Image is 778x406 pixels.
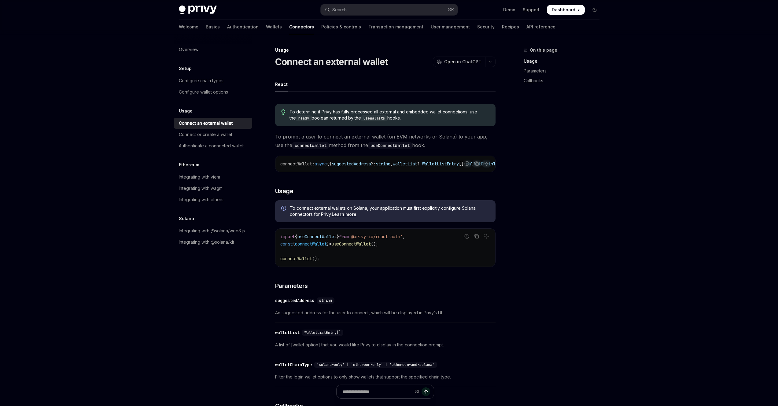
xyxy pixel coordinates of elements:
img: dark logo [179,6,217,14]
span: ⌘ K [448,7,454,12]
a: Demo [503,7,515,13]
span: Open in ChatGPT [444,59,481,65]
span: async [315,161,327,167]
a: Authentication [227,20,259,34]
span: connectWallet [280,161,312,167]
span: WalletListEntry [422,161,459,167]
div: Integrating with @solana/web3.js [179,227,245,234]
span: useConnectWallet [297,234,337,239]
div: walletList [275,330,300,336]
span: A list of [wallet option] that you would like Privy to display in the connection prompt. [275,341,496,349]
span: , [390,161,393,167]
span: connectWallet [280,256,312,261]
div: Integrating with ethers [179,196,223,203]
a: Support [523,7,540,13]
a: Usage [524,56,604,66]
span: walletList [393,161,417,167]
a: Integrating with ethers [174,194,252,205]
a: Policies & controls [321,20,361,34]
div: Configure chain types [179,77,223,84]
span: ?: [371,161,376,167]
div: Connect or create a wallet [179,131,232,138]
a: Wallets [266,20,282,34]
span: { [293,241,295,247]
a: Dashboard [547,5,585,15]
span: (); [371,241,378,247]
a: Basics [206,20,220,34]
h5: Usage [179,107,193,115]
button: Copy the contents from the code block [473,160,481,168]
button: Report incorrect code [463,232,471,240]
span: 'solana-only' | 'ethereum-only' | 'ethereum-and-solana' [317,362,434,367]
a: Security [477,20,495,34]
button: Ask AI [482,160,490,168]
span: Filter the login wallet options to only show wallets that support the specified chain type. [275,373,496,381]
span: { [295,234,297,239]
span: ?: [417,161,422,167]
span: = [329,241,332,247]
input: Ask a question... [343,385,412,398]
a: User management [431,20,470,34]
span: ({ [327,161,332,167]
div: Configure wallet options [179,88,228,96]
span: On this page [530,46,557,54]
a: Integrating with @solana/web3.js [174,225,252,236]
span: import [280,234,295,239]
a: Learn more [332,212,356,217]
a: Authenticate a connected wallet [174,140,252,151]
h1: Connect an external wallet [275,56,388,67]
a: Connectors [289,20,314,34]
button: Ask AI [482,232,490,240]
span: An suggested address for the user to connect, which will be displayed in Privy’s UI. [275,309,496,316]
a: Recipes [502,20,519,34]
a: Configure chain types [174,75,252,86]
a: Configure wallet options [174,87,252,98]
button: Open in ChatGPT [433,57,485,67]
span: Parameters [275,282,308,290]
svg: Tip [281,109,286,115]
span: '@privy-io/react-auth' [349,234,403,239]
a: Transaction management [368,20,423,34]
button: Report incorrect code [463,160,471,168]
svg: Info [281,206,287,212]
div: Connect an external wallet [179,120,233,127]
span: string [319,298,332,303]
span: To connect external wallets on Solana, your application must first explicitly configure Solana co... [290,205,489,217]
a: Overview [174,44,252,55]
div: Integrating with wagmi [179,185,223,192]
div: Integrating with viem [179,173,220,181]
span: connectWallet [295,241,327,247]
span: Dashboard [552,7,575,13]
div: Overview [179,46,198,53]
a: Parameters [524,66,604,76]
a: Integrating with viem [174,172,252,183]
span: } [327,241,329,247]
div: React [275,77,288,91]
button: Toggle dark mode [590,5,599,15]
span: ; [403,234,405,239]
div: Search... [332,6,349,13]
span: } [337,234,339,239]
code: useConnectWallet [368,142,412,149]
div: Usage [275,47,496,53]
a: Connect or create a wallet [174,129,252,140]
h5: Solana [179,215,194,222]
span: from [339,234,349,239]
span: [], [459,161,466,167]
a: API reference [526,20,555,34]
div: walletChainType [275,362,312,368]
a: Connect an external wallet [174,118,252,129]
div: Authenticate a connected wallet [179,142,244,149]
span: To determine if Privy has fully processed all external and embedded wallet connections, use the b... [289,109,489,121]
div: suggestedAddress [275,297,314,304]
span: To prompt a user to connect an external wallet (on EVM networks or Solana) to your app, use the m... [275,132,496,149]
a: Integrating with wagmi [174,183,252,194]
div: Integrating with @solana/kit [179,238,234,246]
span: WalletListEntry[] [304,330,341,335]
code: ready [296,115,312,121]
button: Copy the contents from the code block [473,232,481,240]
button: Send message [422,387,430,396]
span: suggestedAddress [332,161,371,167]
h5: Ethereum [179,161,199,168]
code: useWallets [361,115,387,121]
